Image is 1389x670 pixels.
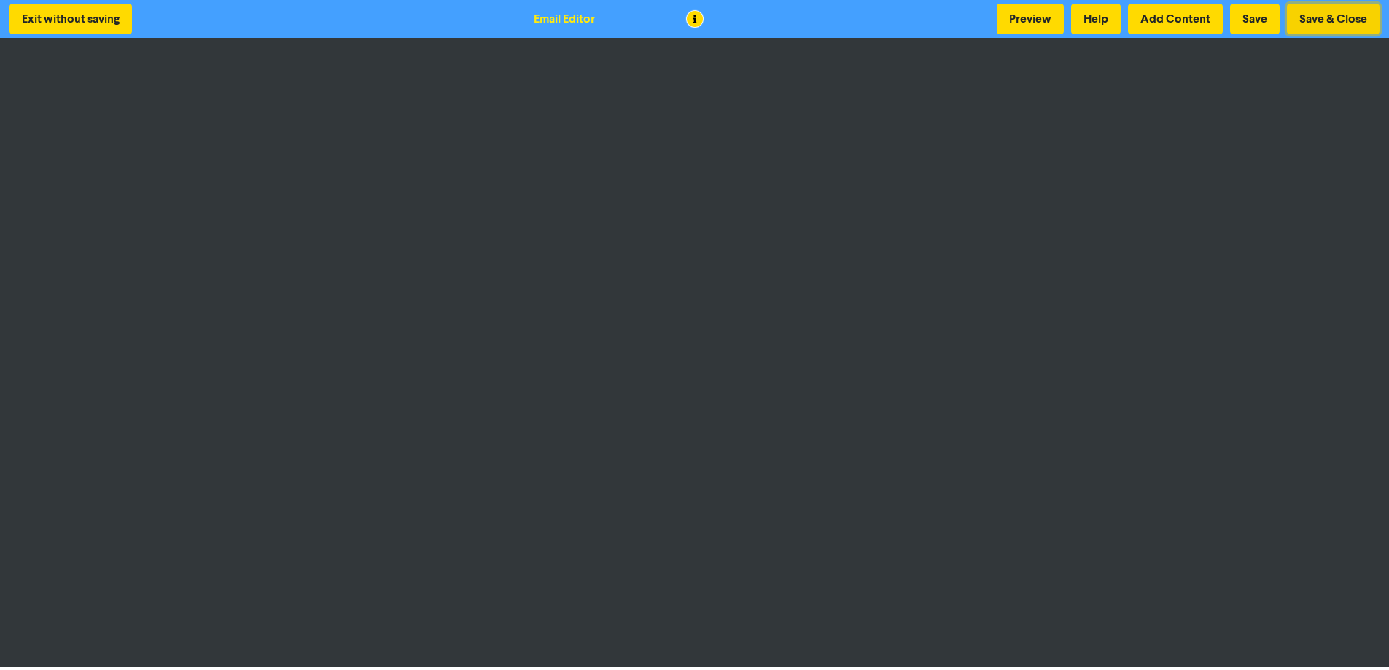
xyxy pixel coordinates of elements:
button: Preview [997,4,1064,34]
button: Add Content [1128,4,1223,34]
button: Exit without saving [9,4,132,34]
button: Help [1071,4,1121,34]
button: Save & Close [1287,4,1380,34]
button: Save [1230,4,1280,34]
div: Email Editor [534,10,595,28]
